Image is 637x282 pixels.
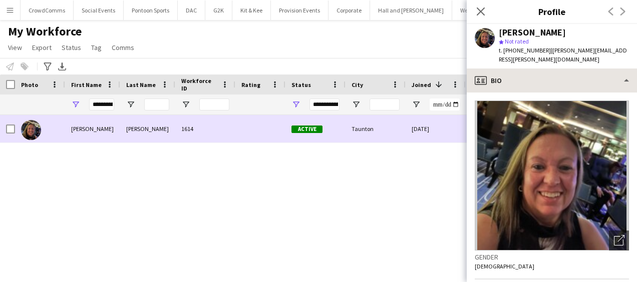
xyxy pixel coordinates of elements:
input: Last Name Filter Input [144,98,169,110]
span: My Workforce [8,24,82,39]
button: Hall and [PERSON_NAME] [370,0,452,20]
a: Export [28,41,56,54]
span: City [352,81,363,88]
button: Open Filter Menu [181,100,190,109]
button: Open Filter Menu [291,100,300,109]
span: First Name [71,81,102,88]
span: | [PERSON_NAME][EMAIL_ADDRESS][PERSON_NAME][DOMAIN_NAME] [499,46,627,63]
div: Open photos pop-in [609,230,629,250]
span: Status [291,81,311,88]
div: 52 days [466,115,526,142]
span: Comms [112,43,134,52]
app-action-btn: Export XLSX [56,60,68,72]
button: Pontoon Sports [124,0,178,20]
span: Not rated [505,37,529,45]
app-action-btn: Advanced filters [42,60,54,72]
button: Open Filter Menu [412,100,421,109]
img: Bernadette Pyle [21,120,41,140]
div: 1614 [175,115,235,142]
input: City Filter Input [370,98,400,110]
button: CrowdComms [21,0,74,20]
a: Comms [108,41,138,54]
span: Tag [91,43,102,52]
h3: Profile [467,5,637,18]
a: Status [58,41,85,54]
button: Provision Events [271,0,329,20]
div: [DATE] [406,115,466,142]
img: Crew avatar or photo [475,100,629,250]
button: Open Filter Menu [71,100,80,109]
button: Open Filter Menu [126,100,135,109]
span: t. [PHONE_NUMBER] [499,46,551,54]
button: DAC [178,0,205,20]
input: Workforce ID Filter Input [199,98,229,110]
button: G2K [205,0,232,20]
div: Bio [467,68,637,92]
span: Export [32,43,52,52]
button: Social Events [74,0,124,20]
span: Photo [21,81,38,88]
button: Weddings [452,0,494,20]
input: First Name Filter Input [89,98,114,110]
div: [PERSON_NAME] [499,28,566,37]
span: Joined [412,81,431,88]
span: Rating [241,81,260,88]
span: Last Name [126,81,156,88]
input: Joined Filter Input [430,98,460,110]
span: Active [291,125,323,133]
span: Workforce ID [181,77,217,92]
div: [PERSON_NAME] [120,115,175,142]
h3: Gender [475,252,629,261]
button: Corporate [329,0,370,20]
span: [DEMOGRAPHIC_DATA] [475,262,534,270]
span: View [8,43,22,52]
div: [PERSON_NAME] [65,115,120,142]
span: Status [62,43,81,52]
div: Taunton [346,115,406,142]
button: Kit & Kee [232,0,271,20]
a: View [4,41,26,54]
button: Open Filter Menu [352,100,361,109]
a: Tag [87,41,106,54]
